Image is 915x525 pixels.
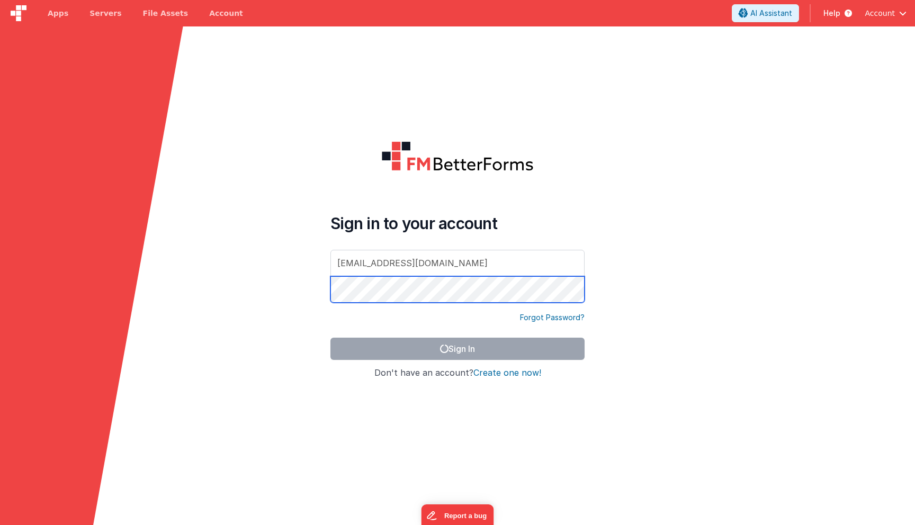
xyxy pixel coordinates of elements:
[732,4,799,22] button: AI Assistant
[865,8,895,19] span: Account
[330,338,585,360] button: Sign In
[865,8,907,19] button: Account
[750,8,792,19] span: AI Assistant
[48,8,68,19] span: Apps
[330,214,585,233] h4: Sign in to your account
[473,368,541,378] button: Create one now!
[520,312,585,323] a: Forgot Password?
[330,368,585,378] h4: Don't have an account?
[330,250,585,276] input: Email Address
[89,8,121,19] span: Servers
[143,8,189,19] span: File Assets
[823,8,840,19] span: Help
